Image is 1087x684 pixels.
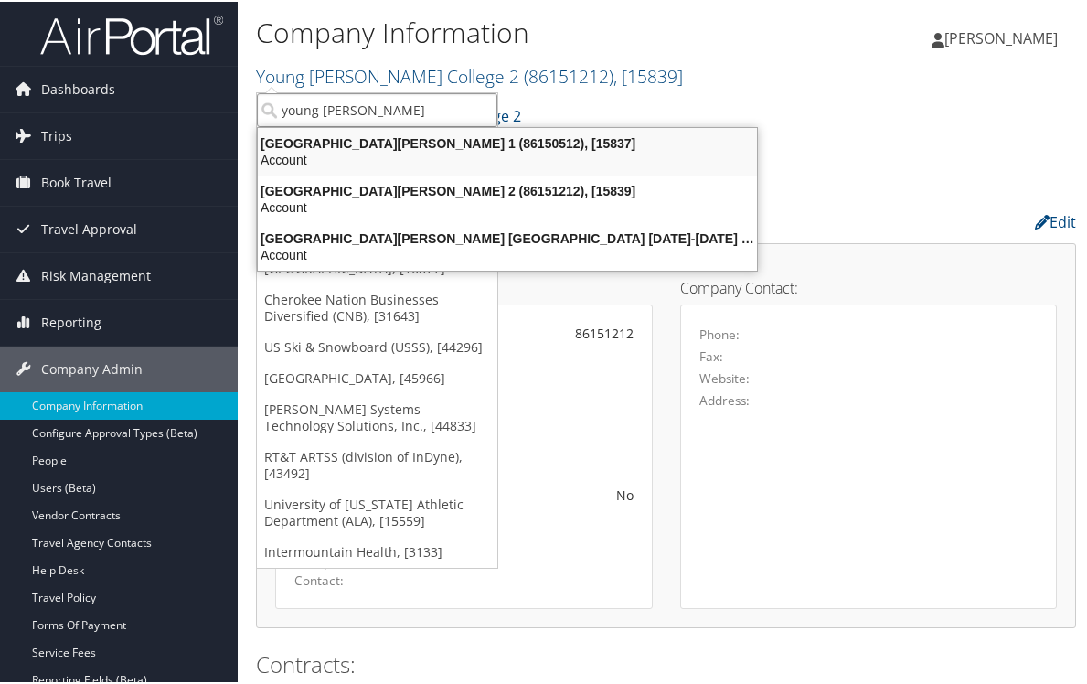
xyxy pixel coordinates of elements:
label: Group Travel Contact: [294,551,389,589]
a: [PERSON_NAME] Systems Technology Solutions, Inc., [44833] [257,392,497,440]
h4: Company Contact: [680,279,1058,294]
span: [PERSON_NAME] [944,27,1058,47]
a: University of [US_STATE] Athletic Department (ALA), [15559] [257,487,497,535]
span: Dashboards [41,65,115,111]
div: [GEOGRAPHIC_DATA][PERSON_NAME] [GEOGRAPHIC_DATA] [DATE]-[DATE] (86150516), [33937] [247,229,768,245]
a: [GEOGRAPHIC_DATA], [45966] [257,361,497,392]
label: Address: [699,390,750,408]
span: Trips [41,112,72,157]
div: Account [247,150,768,166]
a: [PERSON_NAME] [932,9,1076,64]
h2: Contracts: [256,647,1076,679]
input: Search Accounts [257,91,497,125]
label: Website: [699,368,750,386]
a: RT&T ARTSS (division of InDyne), [43492] [257,440,497,487]
span: Company Admin [41,345,143,390]
span: Book Travel [41,158,112,204]
a: Young [PERSON_NAME] College 2 [256,62,683,87]
a: Edit [1035,210,1076,230]
div: 86151212 [417,322,634,341]
div: Account [247,245,768,262]
div: Account [247,198,768,214]
span: Reporting [41,298,101,344]
h1: Company Information [256,12,803,50]
a: Intermountain Health, [3133] [257,535,497,566]
a: Cherokee Nation Businesses Diversified (CNB), [31643] [257,283,497,330]
span: Travel Approval [41,205,137,251]
a: US Ski & Snowboard (USSS), [44296] [257,330,497,361]
div: [GEOGRAPHIC_DATA][PERSON_NAME] 2 (86151212), [15839] [247,181,768,198]
label: Fax: [699,346,723,364]
div: [GEOGRAPHIC_DATA][PERSON_NAME] 1 (86150512), [15837] [247,134,768,150]
label: Phone: [699,324,740,342]
span: , [ 15839 ] [613,62,683,87]
img: airportal-logo.png [40,12,223,55]
span: Risk Management [41,251,151,297]
span: ( 86151212 ) [524,62,613,87]
div: No [417,484,634,503]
